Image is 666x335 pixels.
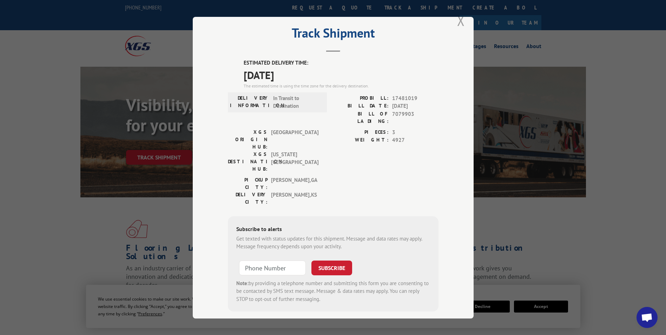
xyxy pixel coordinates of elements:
[230,94,270,110] label: DELIVERY INFORMATION:
[333,136,389,144] label: WEIGHT:
[333,110,389,125] label: BILL OF LADING:
[244,59,438,67] label: ESTIMATED DELIVERY TIME:
[236,280,249,286] strong: Note:
[228,28,438,41] h2: Track Shipment
[228,176,268,191] label: PICKUP CITY:
[392,102,438,110] span: [DATE]
[228,191,268,205] label: DELIVERY CITY:
[271,128,318,150] span: [GEOGRAPHIC_DATA]
[637,307,658,328] div: Open chat
[236,279,430,303] div: by providing a telephone number and submitting this form you are consenting to be contacted by SM...
[271,150,318,172] span: [US_STATE][GEOGRAPHIC_DATA]
[244,67,438,83] span: [DATE]
[236,235,430,250] div: Get texted with status updates for this shipment. Message and data rates may apply. Message frequ...
[333,128,389,136] label: PIECES:
[333,94,389,102] label: PROBILL:
[311,260,352,275] button: SUBSCRIBE
[244,83,438,89] div: The estimated time is using the time zone for the delivery destination.
[271,191,318,205] span: [PERSON_NAME] , KS
[273,94,321,110] span: In Transit to Destination
[333,102,389,110] label: BILL DATE:
[392,136,438,144] span: 4927
[392,110,438,125] span: 7079903
[271,176,318,191] span: [PERSON_NAME] , GA
[392,128,438,136] span: 3
[236,224,430,235] div: Subscribe to alerts
[228,150,268,172] label: XGS DESTINATION HUB:
[392,94,438,102] span: 17481019
[457,11,465,30] button: Close modal
[239,260,306,275] input: Phone Number
[228,128,268,150] label: XGS ORIGIN HUB:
